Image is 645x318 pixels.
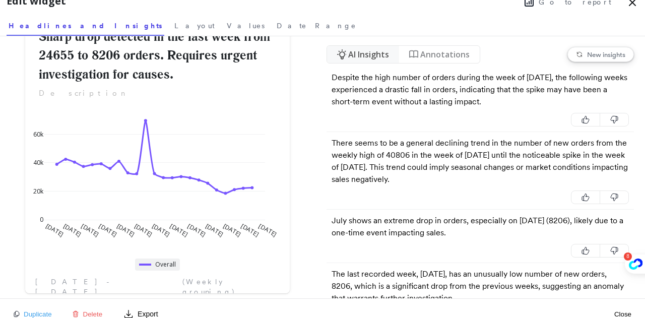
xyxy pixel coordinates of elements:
[182,277,280,297] span: (Weekly grouping)
[348,48,389,60] span: AI Insights
[420,48,470,60] span: Annotations
[567,47,634,62] button: New insights
[332,268,629,304] p: The last recorded week, [DATE], has an unusually low number of new orders, 8206, which is a signi...
[9,21,162,31] span: Headlines and Insights
[35,277,179,297] span: [DATE] - [DATE]
[155,261,176,269] span: Overall
[31,27,284,84] h2: Sharp drop detected in the last week from 24655 to 8206 orders. Requires urgent investigation for...
[14,311,20,317] img: duplicate icon
[31,88,284,99] p: Description
[587,50,625,58] span: New insights
[332,137,629,185] p: There seems to be a general declining trend in the number of new orders from the weekly high of 4...
[332,72,629,108] p: Despite the high number of orders during the week of [DATE], the following weeks experienced a dr...
[24,310,52,318] span: Duplicate
[227,21,265,31] span: Values
[83,310,103,318] span: Delete
[332,215,629,239] p: July shows an extreme drop in orders, especially on [DATE] (8206), likely due to a one-time event...
[7,13,638,36] nav: Tabs
[277,21,356,31] span: Date Range
[174,21,215,31] span: Layout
